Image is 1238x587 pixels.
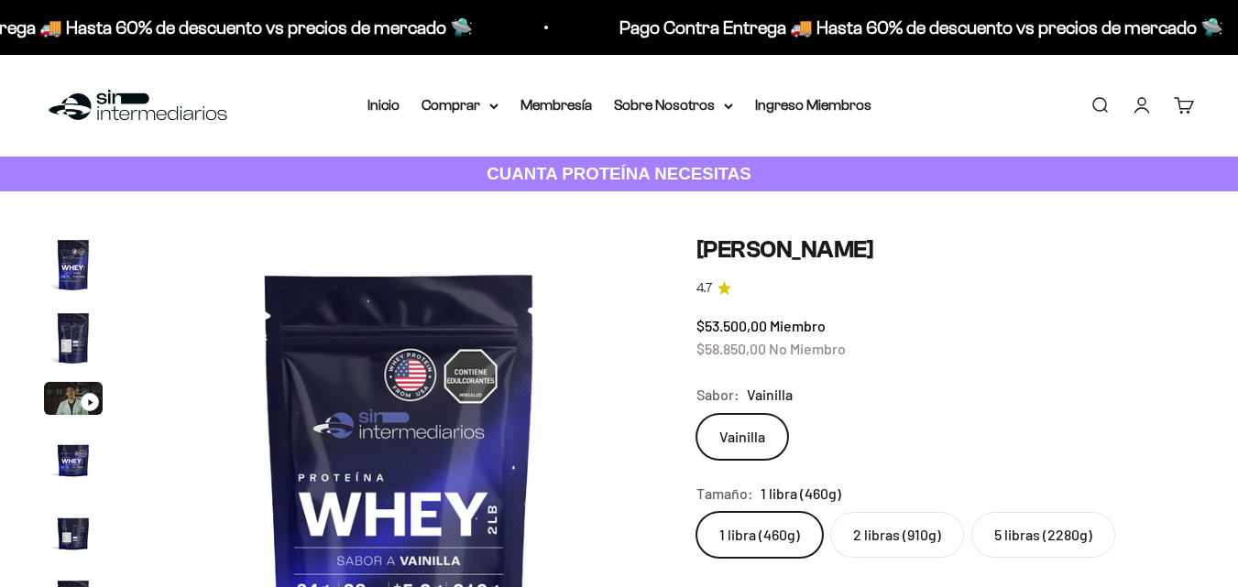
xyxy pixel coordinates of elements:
summary: Comprar [422,93,498,117]
img: Proteína Whey - Vainilla [44,503,103,561]
legend: Sabor: [696,383,740,407]
span: Vainilla [747,383,793,407]
h1: [PERSON_NAME] [696,235,1194,264]
legend: Tamaño: [696,482,753,505]
summary: Sobre Nosotros [614,93,733,117]
img: Proteína Whey - Vainilla [44,429,103,488]
button: Ir al artículo 3 [44,382,103,420]
button: Ir al artículo 2 [44,309,103,373]
button: Ir al artículo 1 [44,235,103,299]
a: Membresía [520,97,592,113]
a: Inicio [367,97,400,113]
span: 4.7 [696,278,712,299]
button: Ir al artículo 4 [44,429,103,494]
span: No Miembro [769,340,846,357]
p: Pago Contra Entrega 🚚 Hasta 60% de descuento vs precios de mercado 🛸 [588,13,1192,42]
strong: CUANTA PROTEÍNA NECESITAS [487,164,751,183]
span: 1 libra (460g) [761,482,841,505]
a: 4.74.7 de 5.0 estrellas [696,278,1194,299]
button: Ir al artículo 5 [44,503,103,567]
a: Ingreso Miembros [755,97,871,113]
span: $53.500,00 [696,317,767,334]
img: Proteína Whey - Vainilla [44,309,103,367]
img: Proteína Whey - Vainilla [44,235,103,294]
span: Miembro [770,317,826,334]
span: $58.850,00 [696,340,766,357]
